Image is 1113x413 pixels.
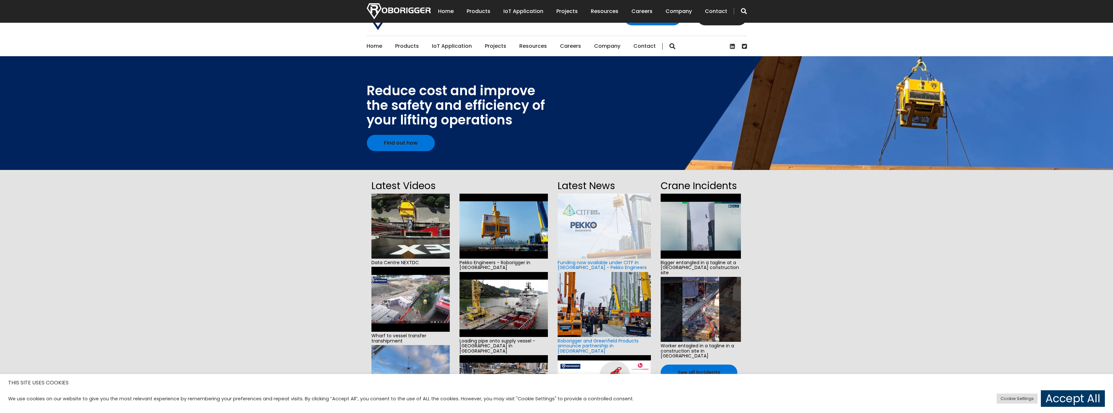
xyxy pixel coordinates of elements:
img: hqdefault.jpg [459,194,548,259]
a: Accept All [1041,390,1105,407]
img: hqdefault.jpg [661,277,741,342]
a: Contact [633,36,656,56]
span: Wharf to vessel transfer transhipment [371,332,450,345]
div: Reduce cost and improve the safety and efficiency of your lifting operations [367,84,545,127]
img: e6f0d910-cd76-44a6-a92d-b5ff0f84c0aa-2.jpg [371,345,450,410]
a: Roborigger and Greenfield Products announce partnership in [GEOGRAPHIC_DATA] [558,338,639,354]
span: Loading pipe onto supply vessel - [GEOGRAPHIC_DATA] in [GEOGRAPHIC_DATA] [459,337,548,355]
img: hqdefault.jpg [459,272,548,337]
a: Cookie Settings [997,394,1038,404]
a: Projects [556,1,578,21]
a: Resources [519,36,547,56]
div: We use cookies on our website to give you the most relevant experience by remembering your prefer... [8,396,776,402]
a: Careers [631,1,653,21]
a: IoT Application [432,36,472,56]
h2: Latest News [558,178,651,194]
a: Company [666,1,692,21]
a: Products [395,36,419,56]
h5: THIS SITE USES COOKIES [8,379,1105,387]
a: IoT Application [503,1,543,21]
a: Resources [591,1,618,21]
img: hqdefault.jpg [371,267,450,332]
a: Careers [560,36,581,56]
img: Nortech [367,3,431,19]
a: See all incidents [661,365,737,381]
span: Data Centre NEXTDC [371,259,450,267]
h2: Latest Videos [371,178,450,194]
a: Projects [485,36,506,56]
a: Funding now available under CITF in [GEOGRAPHIC_DATA] - Pekko Engineers [558,259,647,271]
span: Rigger entangled in a tagline at a [GEOGRAPHIC_DATA] construction site [661,259,741,277]
a: Home [438,1,454,21]
img: hqdefault.jpg [371,194,450,259]
a: Products [467,1,490,21]
h2: Crane Incidents [661,178,741,194]
a: Find out how [367,135,435,151]
span: Worker entagled in a tagline in a construction site in [GEOGRAPHIC_DATA] [661,342,741,360]
img: hqdefault.jpg [661,194,741,259]
a: Home [367,36,382,56]
a: Contact [705,1,727,21]
a: Company [594,36,620,56]
span: Pekko Engineers - Roborigger in [GEOGRAPHIC_DATA] [459,259,548,272]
